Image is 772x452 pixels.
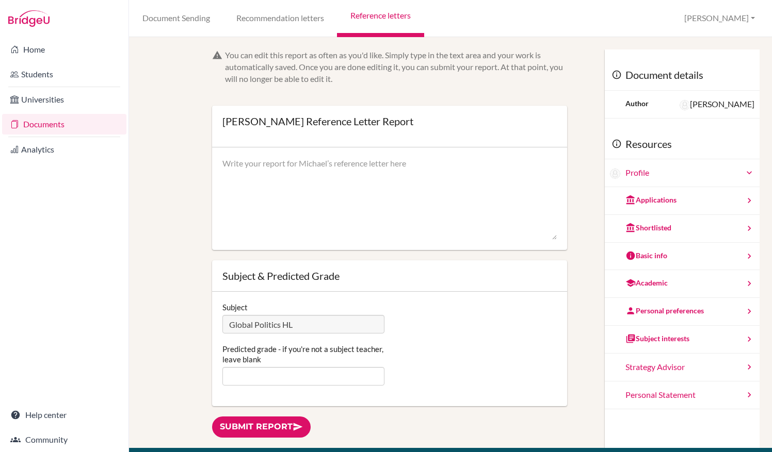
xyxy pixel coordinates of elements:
[625,167,754,179] a: Profile
[605,381,760,409] a: Personal Statement
[605,298,760,326] a: Personal preferences
[605,187,760,215] a: Applications
[2,64,126,85] a: Students
[605,129,760,160] div: Resources
[625,98,649,109] div: Author
[2,429,126,450] a: Community
[2,89,126,110] a: Universities
[680,9,760,28] button: [PERSON_NAME]
[2,39,126,60] a: Home
[605,354,760,381] a: Strategy Advisor
[222,344,384,364] label: Predicted grade - if you're not a subject teacher, leave blank
[625,223,671,233] div: Shortlisted
[625,250,667,261] div: Basic info
[680,100,690,110] img: Friderike Sherwood
[2,139,126,160] a: Analytics
[610,169,620,179] img: Michael Bohner
[212,416,311,438] a: Submit report
[605,270,760,298] a: Academic
[2,114,126,135] a: Documents
[605,243,760,271] a: Basic info
[625,333,689,344] div: Subject interests
[225,49,568,85] div: You can edit this report as often as you'd like. Simply type in the text area and your work is au...
[8,10,50,27] img: Bridge-U
[2,405,126,425] a: Help center
[680,98,754,110] div: [PERSON_NAME]
[605,215,760,243] a: Shortlisted
[222,271,557,281] div: Subject & Predicted Grade
[605,326,760,354] a: Subject interests
[605,60,760,91] div: Document details
[222,116,413,126] div: [PERSON_NAME] Reference Letter Report
[222,302,248,312] label: Subject
[625,306,704,316] div: Personal preferences
[625,278,668,288] div: Academic
[625,195,677,205] div: Applications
